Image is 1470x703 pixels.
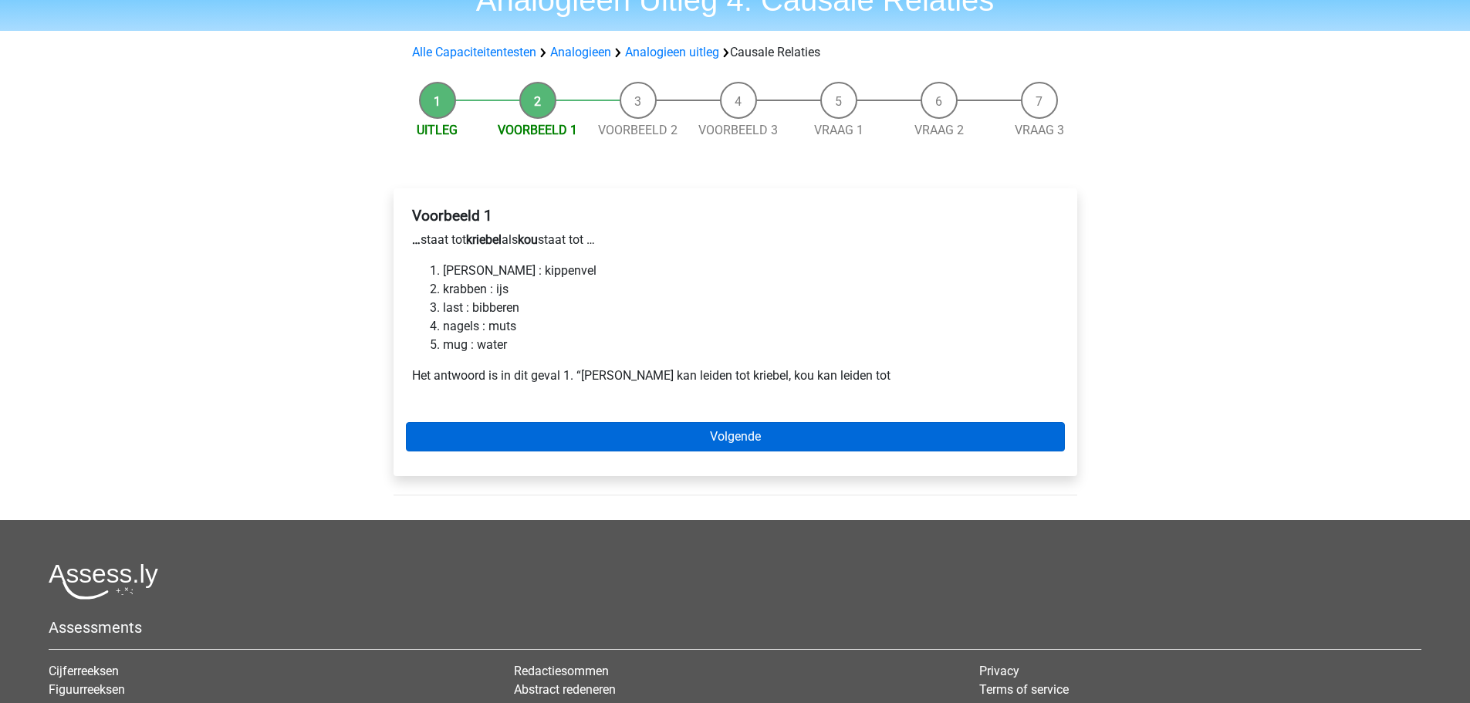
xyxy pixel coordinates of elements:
[443,336,1059,354] li: mug : water
[412,231,1059,249] p: staat tot als staat tot …
[979,682,1069,697] a: Terms of service
[417,123,458,137] a: Uitleg
[598,123,678,137] a: Voorbeeld 2
[412,207,492,225] b: Voorbeeld 1
[443,262,1059,280] li: [PERSON_NAME] : kippenvel
[914,123,964,137] a: Vraag 2
[466,232,502,247] b: kriebel
[412,232,421,247] b: …
[412,45,536,59] a: Alle Capaciteitentesten
[814,123,863,137] a: Vraag 1
[49,618,1421,637] h5: Assessments
[518,232,538,247] b: kou
[49,682,125,697] a: Figuurreeksen
[443,280,1059,299] li: krabben : ijs
[979,664,1019,678] a: Privacy
[49,664,119,678] a: Cijferreeksen
[406,422,1065,451] a: Volgende
[406,43,1065,62] div: Causale Relaties
[698,123,778,137] a: Voorbeeld 3
[514,682,616,697] a: Abstract redeneren
[498,123,577,137] a: Voorbeeld 1
[412,367,1059,385] p: Het antwoord is in dit geval 1. “[PERSON_NAME] kan leiden tot kriebel, kou kan leiden tot
[49,563,158,600] img: Assessly logo
[625,45,719,59] a: Analogieen uitleg
[443,317,1059,336] li: nagels : muts
[1015,123,1064,137] a: Vraag 3
[514,664,609,678] a: Redactiesommen
[443,299,1059,317] li: last : bibberen
[550,45,611,59] a: Analogieen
